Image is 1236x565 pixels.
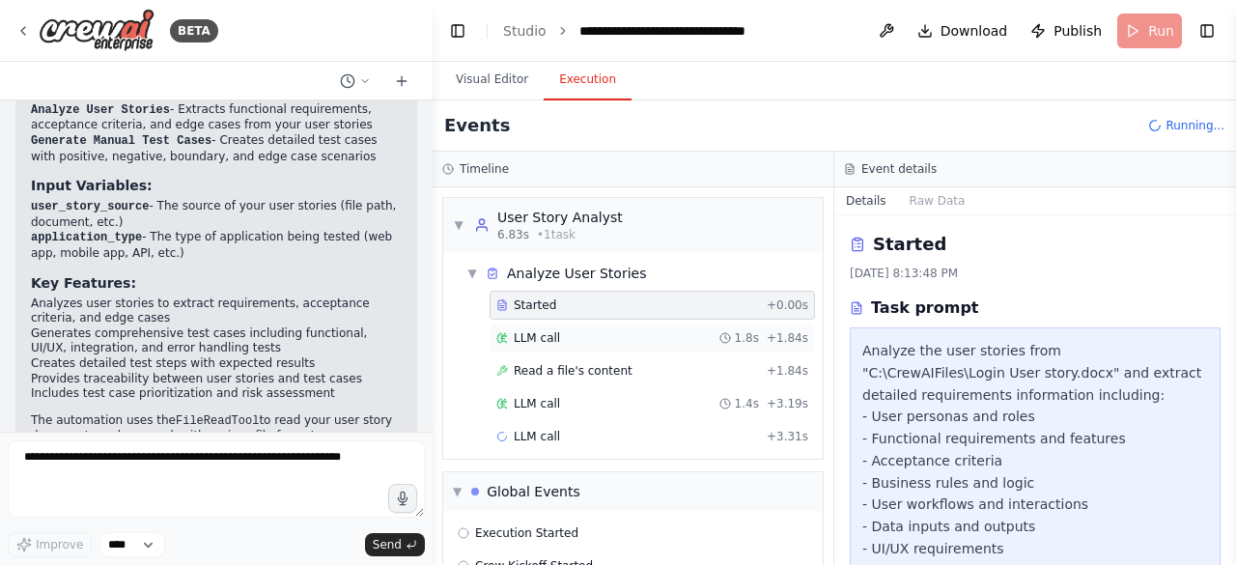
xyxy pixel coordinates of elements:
h3: Event details [861,161,937,177]
button: Improve [8,532,92,557]
li: Includes test case prioritization and risk assessment [31,386,402,402]
code: FileReadTool [176,414,259,428]
span: + 1.84s [767,330,808,346]
p: The automation uses the to read your user story documents and can work with various file formats. [31,413,402,444]
img: Logo [39,9,154,52]
button: Switch to previous chat [332,70,379,93]
span: LLM call [514,429,560,444]
li: Creates detailed test steps with expected results [31,356,402,372]
h2: Events [444,112,510,139]
span: LLM call [514,330,560,346]
li: - The type of application being tested (web app, mobile app, API, etc.) [31,230,402,261]
span: Read a file's content [514,363,632,379]
span: Send [373,537,402,552]
li: - Extracts functional requirements, acceptance criteria, and edge cases from your user stories [31,102,402,133]
code: Generate Manual Test Cases [31,134,211,148]
span: + 3.19s [767,396,808,411]
span: ▼ [466,266,478,281]
span: Publish [1053,21,1102,41]
span: + 0.00s [767,297,808,313]
span: 1.4s [735,396,759,411]
button: Execution [544,60,632,100]
button: Send [365,533,425,556]
button: Visual Editor [440,60,544,100]
span: ▼ [453,484,462,499]
li: Generates comprehensive test cases including functional, UI/UX, integration, and error handling t... [31,326,402,356]
div: Analyze User Stories [507,264,646,283]
li: - Creates detailed test cases with positive, negative, boundary, and edge case scenarios [31,133,402,164]
button: Show right sidebar [1194,17,1221,44]
span: 1.8s [735,330,759,346]
h2: Started [873,231,946,258]
span: + 1.84s [767,363,808,379]
span: Download [941,21,1008,41]
button: Start a new chat [386,70,417,93]
span: Started [514,297,556,313]
code: Analyze User Stories [31,103,170,117]
code: application_type [31,231,142,244]
span: LLM call [514,396,560,411]
button: Details [834,187,898,214]
button: Hide left sidebar [444,17,471,44]
strong: Input Variables: [31,178,153,193]
span: Running... [1166,118,1224,133]
nav: breadcrumb [503,21,790,41]
button: Click to speak your automation idea [388,484,417,513]
span: Improve [36,537,83,552]
span: 6.83s [497,227,529,242]
h3: Timeline [460,161,509,177]
div: User Story Analyst [497,208,623,227]
button: Raw Data [898,187,977,214]
span: • 1 task [537,227,576,242]
h3: Task prompt [871,297,979,320]
li: - The source of your user stories (file path, document, etc.) [31,199,402,230]
div: [DATE] 8:13:48 PM [850,266,1221,281]
span: Execution Started [475,525,578,541]
code: user_story_source [31,200,149,213]
div: Global Events [487,482,580,501]
strong: Key Features: [31,275,136,291]
button: Download [910,14,1016,48]
span: + 3.31s [767,429,808,444]
button: Publish [1023,14,1110,48]
div: BETA [170,19,218,42]
a: Studio [503,23,547,39]
li: Analyzes user stories to extract requirements, acceptance criteria, and edge cases [31,297,402,326]
span: ▼ [453,217,464,233]
li: Provides traceability between user stories and test cases [31,372,402,387]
